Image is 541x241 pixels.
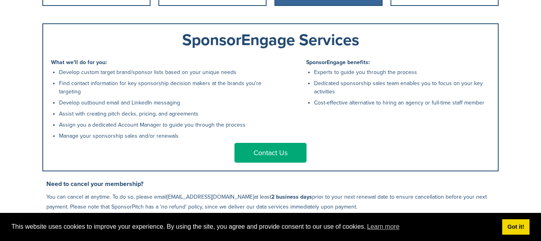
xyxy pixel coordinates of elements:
[314,68,490,76] li: Experts to guide you through the process
[271,194,312,200] b: 2 business days
[59,132,267,140] li: Manage your sponsorship sales and/or renewals
[314,79,490,96] li: Dedicated sponsorship sales team enables you to focus on your key activities
[167,194,254,200] a: [EMAIL_ADDRESS][DOMAIN_NAME]
[11,221,496,233] span: This website uses cookies to improve your experience. By using the site, you agree and provide co...
[46,192,499,212] p: You can cancel at anytime. To do so, please email at least prior to your next renewal date to ens...
[306,59,370,66] b: SponsorEngage benefits:
[502,219,530,235] a: dismiss cookie message
[59,121,267,129] li: Assign you a dedicated Account Manager to guide you through the process
[59,79,267,96] li: Find contact information for key sponsorship decision makers at the brands you're targeting
[59,110,267,118] li: Assist with creating pitch decks, pricing, and agreements
[366,221,401,233] a: learn more about cookies
[314,99,490,107] li: Cost-effective alternative to hiring an agency or full-time staff member
[51,32,490,48] div: SponsorEngage Services
[46,179,499,189] h3: Need to cancel your membership?
[59,68,267,76] li: Develop custom target brand/sponsor lists based on your unique needs
[234,143,307,163] a: Contact Us
[51,59,107,66] b: What we'll do for you:
[59,99,267,107] li: Develop outbound email and LinkedIn messaging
